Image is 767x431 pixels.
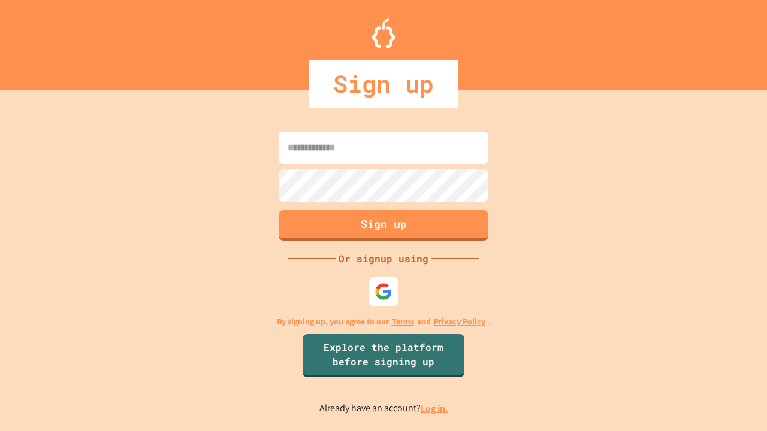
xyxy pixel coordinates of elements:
[336,251,431,266] div: Or signup using
[309,60,458,108] div: Sign up
[434,315,485,328] a: Privacy Policy
[372,18,395,48] img: Logo.svg
[319,401,448,416] p: Already have an account?
[421,402,448,415] a: Log in.
[279,210,488,241] button: Sign up
[277,315,491,328] p: By signing up, you agree to our and .
[375,283,392,301] img: google-icon.svg
[303,334,464,377] a: Explore the platform before signing up
[392,315,414,328] a: Terms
